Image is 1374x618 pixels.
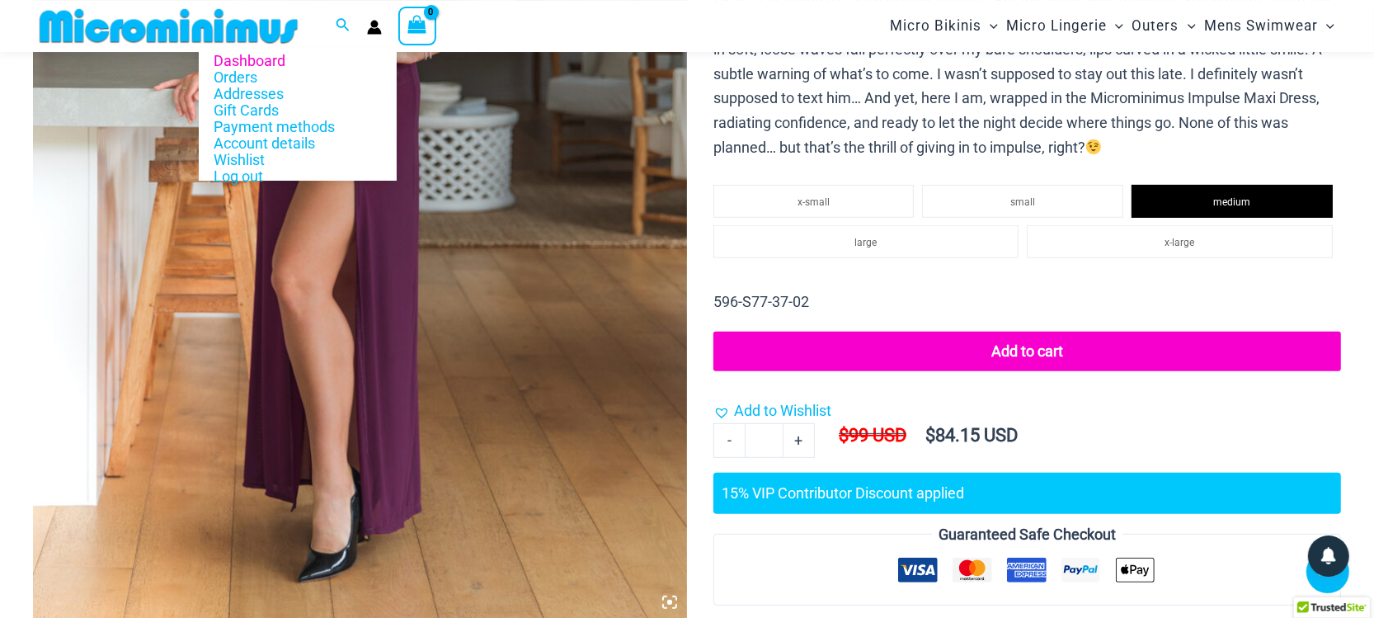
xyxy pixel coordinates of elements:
[713,225,1019,258] li: large
[199,69,397,86] a: Orders
[1107,5,1123,47] span: Menu Toggle
[1165,237,1195,248] span: x-large
[922,185,1123,218] li: small
[713,185,915,218] li: x-small
[1132,5,1179,47] span: Outers
[932,522,1122,547] legend: Guaranteed Safe Checkout
[33,7,304,45] img: MM SHOP LOGO FLAT
[745,423,783,458] input: Product quantity
[1006,5,1107,47] span: Micro Lingerie
[398,7,436,45] a: View Shopping Cart, empty
[199,152,397,168] a: Wishlist
[839,425,906,446] bdi: 99 USD
[734,402,831,419] span: Add to Wishlist
[798,196,830,208] span: x-small
[367,20,382,35] a: Account icon link
[855,237,878,248] span: large
[981,5,998,47] span: Menu Toggle
[783,423,815,458] a: +
[1179,5,1196,47] span: Menu Toggle
[1128,5,1200,47] a: OutersMenu ToggleMenu Toggle
[925,425,935,446] span: $
[883,2,1341,50] nav: Site Navigation
[199,168,397,185] a: Log out
[199,135,397,152] a: Account details
[890,5,981,47] span: Micro Bikinis
[1204,5,1318,47] span: Mens Swimwear
[713,423,745,458] a: -
[1010,196,1035,208] span: small
[713,290,1341,314] p: 596-S77-37-02
[886,5,1002,47] a: Micro BikinisMenu ToggleMenu Toggle
[1318,5,1334,47] span: Menu Toggle
[1002,5,1127,47] a: Micro LingerieMenu ToggleMenu Toggle
[1086,139,1101,154] img: 😉
[1214,196,1251,208] span: medium
[199,86,397,102] a: Addresses
[713,332,1341,371] button: Add to cart
[199,102,397,119] a: Gift Cards
[1027,225,1333,258] li: x-large
[199,119,397,135] a: Payment methods
[1132,185,1333,218] li: medium
[713,399,831,423] a: Add to Wishlist
[722,481,1333,506] div: 15% VIP Contributor Discount applied
[1200,5,1339,47] a: Mens SwimwearMenu ToggleMenu Toggle
[839,425,849,446] span: $
[199,53,397,69] a: Dashboard
[925,425,1018,446] bdi: 84.15 USD
[336,16,351,36] a: Search icon link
